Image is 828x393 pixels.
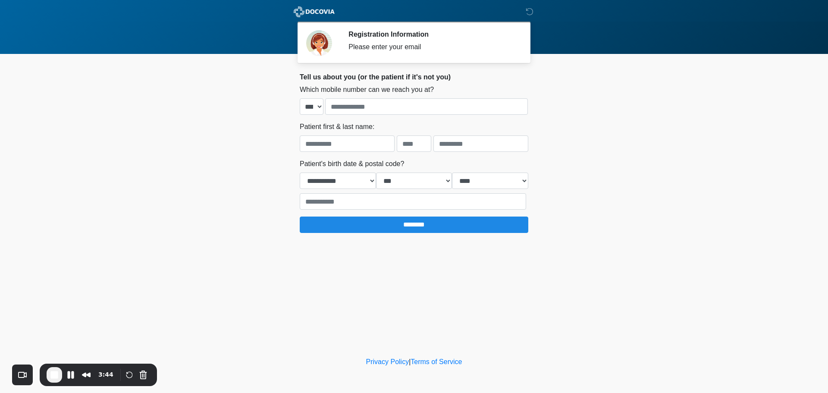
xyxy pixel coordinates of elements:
[409,358,411,365] a: |
[348,30,515,38] h2: Registration Information
[300,73,528,81] h2: Tell us about you (or the patient if it's not you)
[411,358,462,365] a: Terms of Service
[306,30,332,56] img: Agent Avatar
[348,42,515,52] div: Please enter your email
[300,159,404,169] label: Patient's birth date & postal code?
[291,6,337,17] img: ABC Med Spa- GFEase Logo
[366,358,409,365] a: Privacy Policy
[300,122,374,132] label: Patient first & last name:
[300,85,434,95] label: Which mobile number can we reach you at?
